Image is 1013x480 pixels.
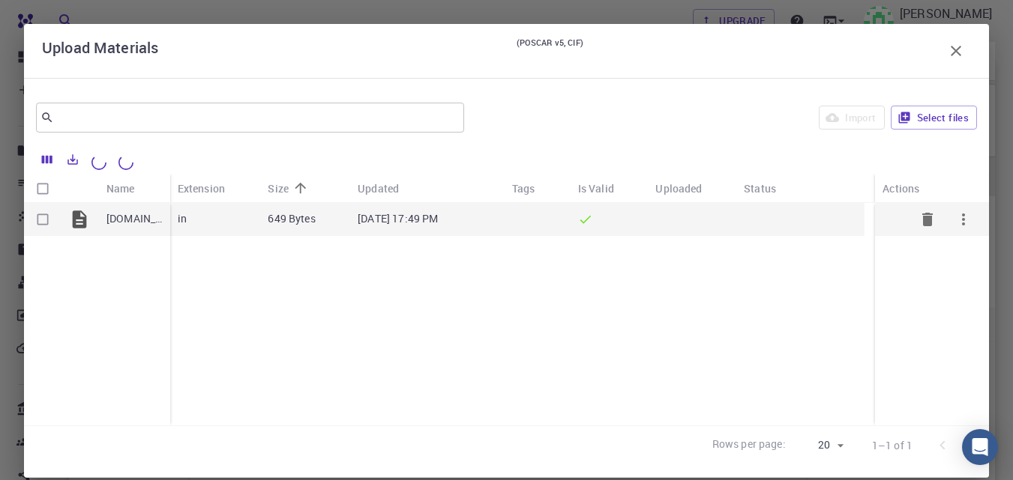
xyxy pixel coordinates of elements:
div: Status [736,174,811,203]
div: Tags [512,174,535,203]
div: Updated [358,174,399,203]
div: Is Valid [578,174,614,203]
button: Reset Explorer Settings [112,148,139,177]
div: Extension [170,174,261,203]
p: [DATE] 17:49 PM [358,211,438,226]
button: Delete [910,201,946,237]
div: Extension [178,174,225,203]
div: Size [268,174,289,203]
div: Icon [61,174,99,203]
small: (POSCAR v5, CIF) [517,36,583,66]
button: Export [60,148,85,171]
div: Name [99,174,170,203]
div: Open Intercom Messenger [962,429,998,465]
p: 649 Bytes [268,211,315,226]
div: Uploaded [648,174,736,203]
button: Save Explorer Settings [85,148,112,177]
div: Upload Materials [42,36,971,66]
div: Size [260,174,350,203]
button: Columns [34,148,60,171]
div: Uploaded [655,174,702,203]
p: in [178,211,187,226]
div: Updated [350,174,505,203]
button: Select files [891,106,977,130]
button: Sort [289,176,313,200]
div: 20 [792,434,848,456]
div: Tags [505,174,571,203]
div: Is Valid [571,174,649,203]
p: 1–1 of 1 [872,438,913,453]
div: Actions [883,174,919,203]
p: [DOMAIN_NAME] [106,211,163,226]
div: Name [106,174,135,203]
div: Status [744,174,776,203]
p: Rows per page: [712,437,786,454]
div: Actions [875,174,989,203]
